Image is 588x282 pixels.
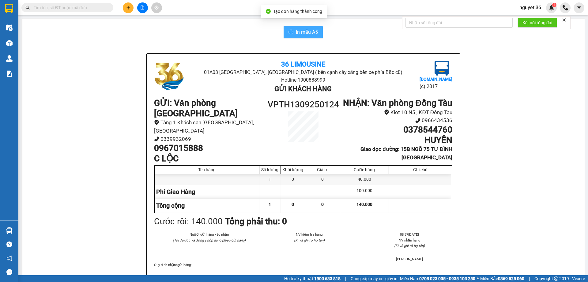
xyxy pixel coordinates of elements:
span: 0 [321,202,324,207]
h1: 0378544760 [341,125,452,135]
img: warehouse-icon [6,40,13,46]
h1: HUYỀN [341,135,452,145]
span: ⚪️ [477,277,479,280]
strong: 1900 633 818 [314,276,341,281]
div: Phí Giao Hàng [155,185,259,199]
li: 0966434536 [341,116,452,125]
b: 36 Limousine [281,60,325,68]
span: | [529,275,530,282]
button: aim [151,2,162,13]
span: search [25,6,30,10]
img: warehouse-icon [6,25,13,31]
button: file-add [137,2,148,13]
button: caret-down [574,2,584,13]
div: 1 [259,174,281,185]
div: 100.000 [340,185,389,199]
span: close [562,18,566,22]
span: notification [6,255,12,261]
b: Tổng phải thu: 0 [225,216,287,226]
span: 140.000 [356,202,372,207]
li: Hotline: 1900888999 [204,76,402,84]
input: Nhập số tổng đài [405,18,513,28]
span: question-circle [6,241,12,247]
div: Giá trị [307,167,338,172]
img: solution-icon [6,71,13,77]
img: logo-vxr [5,4,13,13]
span: phone [415,118,420,123]
b: [DOMAIN_NAME] [420,77,452,82]
div: Ghi chú [390,167,450,172]
img: warehouse-icon [6,227,13,234]
span: copyright [554,276,558,281]
strong: 0708 023 035 - 0935 103 250 [419,276,475,281]
li: Người gửi hàng xác nhận [166,232,252,237]
b: Gửi khách hàng [274,85,332,93]
img: logo.jpg [435,61,449,76]
button: printerIn mẫu A5 [284,26,323,38]
div: Khối lượng [282,167,303,172]
span: file-add [140,6,145,10]
span: Miền Nam [400,275,475,282]
span: aim [154,6,159,10]
i: (Tôi đã đọc và đồng ý nộp dung phiếu gửi hàng) [173,238,246,242]
span: printer [288,29,293,35]
li: 08:37[DATE] [367,232,452,237]
span: caret-down [576,5,582,10]
div: 0 [305,174,340,185]
img: icon-new-feature [549,5,554,10]
div: Quy định nhận/gửi hàng : [154,262,452,268]
span: nguyet.36 [514,4,546,11]
span: Tổng cộng [156,202,185,209]
b: Giao dọc đường: 15B NGÕ 75 TƯ ĐÌNH [GEOGRAPHIC_DATA] [360,146,452,160]
button: plus [123,2,134,13]
li: NV nhận hàng [367,238,452,243]
li: 01A03 [GEOGRAPHIC_DATA], [GEOGRAPHIC_DATA] ( bên cạnh cây xăng bến xe phía Bắc cũ) [204,68,402,76]
span: | [345,275,346,282]
div: 40.000 [340,174,389,185]
span: In mẫu A5 [296,28,318,36]
span: Tạo đơn hàng thành công [273,9,322,14]
h1: C LỘC [154,153,266,164]
span: Hỗ trợ kỹ thuật: [284,275,341,282]
span: Kết nối tổng đài [522,19,552,26]
img: warehouse-icon [6,55,13,62]
span: environment [384,110,389,115]
i: (Kí và ghi rõ họ tên) [394,244,425,248]
h1: VPTH1309250124 [266,98,341,111]
li: [PERSON_NAME] [367,256,452,262]
li: Tầng 1 Khách sạn [GEOGRAPHIC_DATA], [GEOGRAPHIC_DATA] [154,118,266,135]
button: Kết nối tổng đài [518,18,557,28]
li: Kiot 10 N5 , KĐT Đồng Tàu [341,108,452,117]
span: 1 [553,3,555,7]
b: NHẬN : Văn phòng Đồng Tàu [343,98,452,108]
div: 0 [281,174,305,185]
li: 0339932069 [154,135,266,143]
img: logo.jpg [154,61,185,92]
div: Cước hàng [342,167,387,172]
span: phone [154,136,159,141]
b: GỬI : Văn phòng [GEOGRAPHIC_DATA] [154,98,238,118]
input: Tìm tên, số ĐT hoặc mã đơn [34,4,106,11]
span: message [6,269,12,275]
span: plus [126,6,130,10]
h1: 0967015888 [154,143,266,153]
span: environment [154,120,159,125]
span: 0 [292,202,294,207]
span: check-circle [266,9,271,14]
div: Cước rồi : 140.000 [154,215,223,228]
i: (Kí và ghi rõ họ tên) [294,238,325,242]
span: 1 [269,202,271,207]
span: Miền Bắc [480,275,524,282]
div: Số lượng [261,167,279,172]
strong: 0369 525 060 [498,276,524,281]
li: NV kiểm tra hàng [266,232,352,237]
div: Tên hàng [156,167,258,172]
span: Cung cấp máy in - giấy in: [351,275,398,282]
li: (c) 2017 [420,83,452,90]
img: phone-icon [563,5,568,10]
sup: 1 [552,3,556,7]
